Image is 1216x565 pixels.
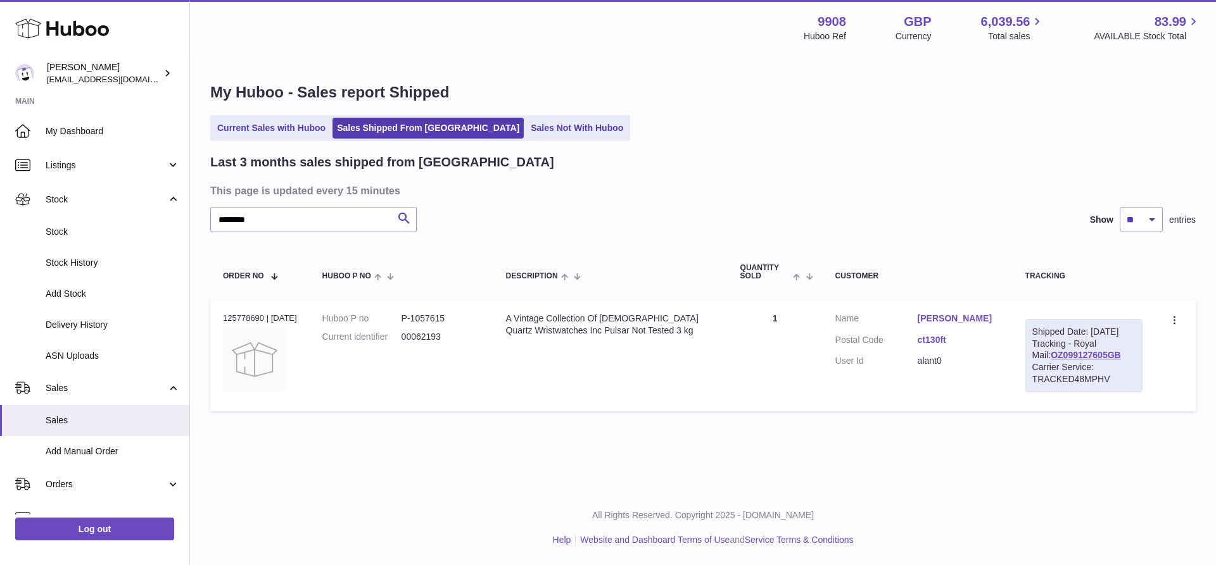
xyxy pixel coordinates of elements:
a: Service Terms & Conditions [745,535,854,545]
span: Sales [46,382,167,394]
dd: 00062193 [402,331,481,343]
label: Show [1090,214,1113,226]
dd: P-1057615 [402,313,481,325]
div: Tracking - Royal Mail: [1025,319,1143,392]
span: Stock [46,194,167,206]
div: Carrier Service: TRACKED48MPHV [1032,361,1136,385]
a: [PERSON_NAME] [918,313,1000,325]
span: Listings [46,159,167,171]
dd: alant0 [918,355,1000,367]
div: Tracking [1025,272,1143,280]
h1: My Huboo - Sales report Shipped [210,82,1196,102]
dt: Current identifier [322,331,402,343]
span: Quantity Sold [740,264,790,280]
span: Huboo P no [322,272,371,280]
img: tbcollectables@hotmail.co.uk [15,64,34,83]
a: ct130ft [918,334,1000,346]
a: Website and Dashboard Terms of Use [580,535,730,545]
p: All Rights Reserved. Copyright 2025 - [DOMAIN_NAME] [200,509,1206,521]
h3: This page is updated every 15 minutes [210,183,1193,197]
span: Stock [46,226,180,238]
div: Customer [835,272,1000,280]
span: 83.99 [1155,13,1186,30]
div: [PERSON_NAME] [47,61,161,85]
li: and [576,534,853,546]
span: Stock History [46,257,180,269]
a: OZ099127605GB [1051,350,1121,360]
span: Sales [46,414,180,426]
a: 83.99 AVAILABLE Stock Total [1094,13,1201,42]
a: Sales Not With Huboo [526,118,628,139]
div: Shipped Date: [DATE] [1032,326,1136,338]
span: Description [506,272,558,280]
span: Orders [46,478,167,490]
a: Log out [15,518,174,540]
strong: GBP [904,13,931,30]
span: ASN Uploads [46,350,180,362]
span: AVAILABLE Stock Total [1094,30,1201,42]
a: 6,039.56 Total sales [981,13,1045,42]
dt: Postal Code [835,334,918,349]
td: 1 [728,300,823,411]
img: no-photo.jpg [223,328,286,391]
dt: Name [835,313,918,328]
span: Add Manual Order [46,445,180,457]
dt: User Id [835,355,918,367]
span: entries [1169,214,1196,226]
div: 125778690 | [DATE] [223,313,297,324]
span: [EMAIL_ADDRESS][DOMAIN_NAME] [47,74,186,84]
span: Order No [223,272,264,280]
dt: Huboo P no [322,313,402,325]
div: Huboo Ref [804,30,846,42]
span: Add Stock [46,288,180,300]
span: Usage [46,512,180,525]
div: A Vintage Collection Of [DEMOGRAPHIC_DATA] Quartz Wristwatches Inc Pulsar Not Tested 3 kg [506,313,715,337]
span: 6,039.56 [981,13,1030,30]
span: My Dashboard [46,125,180,137]
span: Delivery History [46,319,180,331]
a: Current Sales with Huboo [213,118,330,139]
strong: 9908 [818,13,846,30]
a: Help [553,535,571,545]
div: Currency [896,30,932,42]
span: Total sales [988,30,1044,42]
h2: Last 3 months sales shipped from [GEOGRAPHIC_DATA] [210,154,554,171]
a: Sales Shipped From [GEOGRAPHIC_DATA] [332,118,524,139]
